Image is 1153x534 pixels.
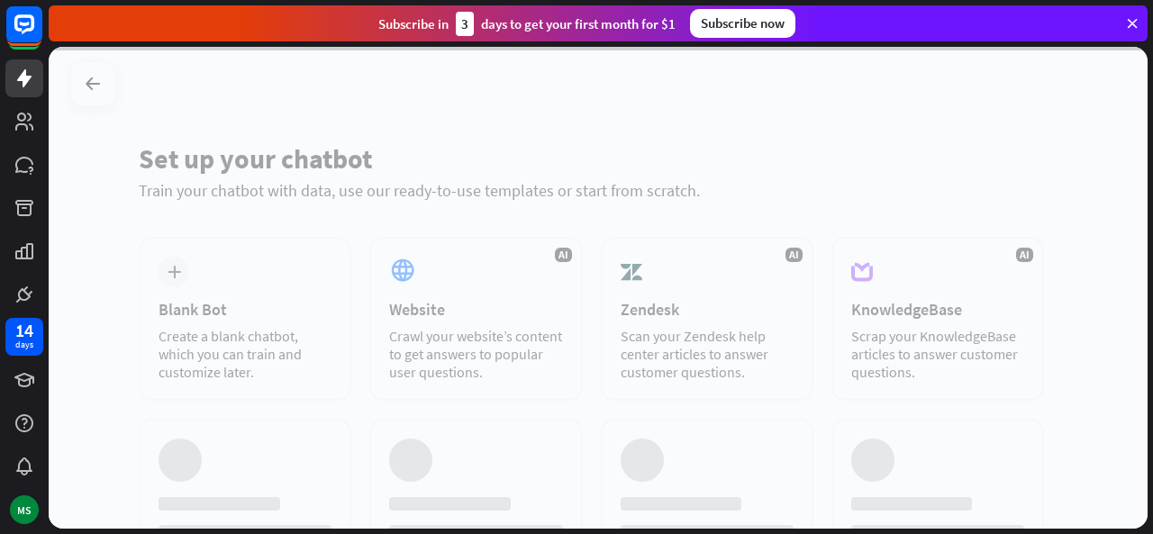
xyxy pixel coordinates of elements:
[690,9,795,38] div: Subscribe now
[10,495,39,524] div: MS
[378,12,676,36] div: Subscribe in days to get your first month for $1
[456,12,474,36] div: 3
[15,322,33,339] div: 14
[5,318,43,356] a: 14 days
[15,339,33,351] div: days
